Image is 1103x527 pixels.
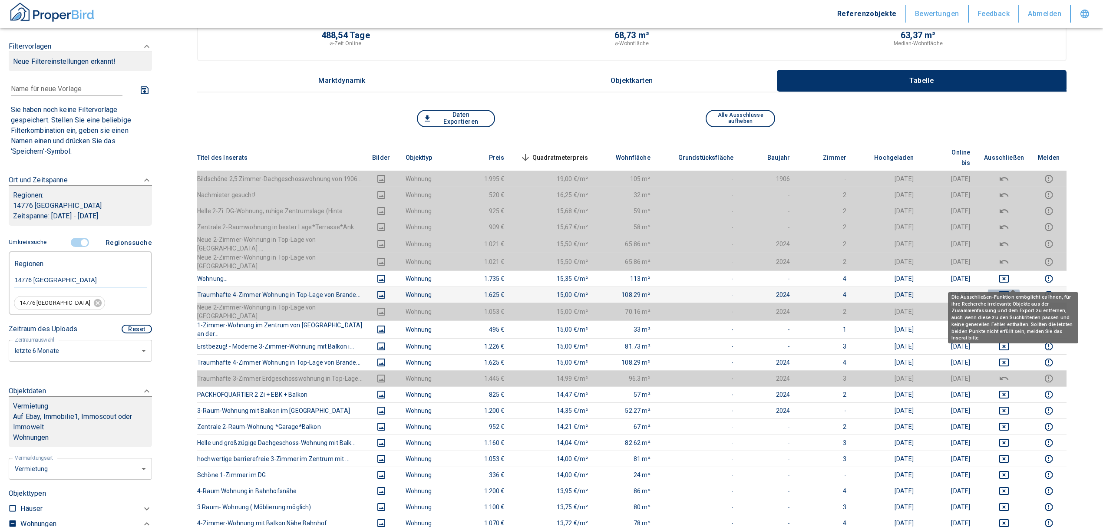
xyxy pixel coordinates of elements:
[9,175,68,185] p: Ort und Zeitspanne
[197,235,364,253] th: Neue 2-Zimmer-Wohnung in Top-Lage von [GEOGRAPHIC_DATA] ...
[740,338,797,354] td: -
[853,386,921,402] td: [DATE]
[1038,206,1060,216] button: report this listing
[740,270,797,287] td: -
[740,171,797,187] td: 1906
[657,354,741,370] td: -
[740,354,797,370] td: 2024
[853,171,921,187] td: [DATE]
[455,287,512,303] td: 1.625 €
[371,206,392,216] button: images
[399,354,455,370] td: Wohnung
[614,31,650,40] p: 68,73 m²
[14,296,105,310] div: 14776 [GEOGRAPHIC_DATA]
[197,386,364,402] th: PACKHOFQUARTIER 2 Zi + EBK + Balkon
[512,171,595,187] td: 19,00 €/m²
[1038,486,1060,496] button: report this listing
[595,320,657,338] td: 33 m²
[595,338,657,354] td: 81.73 m²
[9,324,77,334] p: Zeitraum des Uploads
[13,211,148,221] p: Zeitspanne: [DATE] - [DATE]
[371,357,392,368] button: images
[321,31,370,40] p: 488,54 Tage
[197,338,364,354] th: Erstbezug! - Moderne 3-Zimmer-Wohnung mit Balkon i...
[455,219,512,235] td: 909 €
[901,31,936,40] p: 63,37 m²
[399,386,455,402] td: Wohnung
[657,253,741,270] td: -
[740,187,797,203] td: -
[657,187,741,203] td: -
[197,70,1067,92] div: wrapped label tabs example
[853,418,921,435] td: [DATE]
[797,418,853,435] td: 2
[921,171,977,187] td: [DATE]
[455,235,512,253] td: 1.021 €
[197,145,364,171] th: Titel des Inserats
[900,77,943,85] p: Tabelle
[512,451,595,467] td: 14,00 €/m²
[595,187,657,203] td: 32 m²
[13,56,148,67] p: Neue Filtereinstellungen erkannt!
[9,377,152,456] div: ObjektdatenVermietungAuf Ebay, Immobilie1, Immoscout oder ImmoweltWohnungen
[455,253,512,270] td: 1.021 €
[921,270,977,287] td: [DATE]
[984,389,1024,400] button: deselect this listing
[740,303,797,320] td: 2024
[371,306,392,317] button: images
[512,338,595,354] td: 15,00 €/m²
[371,257,392,267] button: images
[921,235,977,253] td: [DATE]
[455,370,512,386] td: 1.445 €
[921,435,977,451] td: [DATE]
[455,338,512,354] td: 1.226 €
[853,370,921,386] td: [DATE]
[13,190,148,201] p: Regionen :
[921,219,977,235] td: [DATE]
[371,470,392,480] button: images
[921,203,977,219] td: [DATE]
[853,253,921,270] td: [DATE]
[9,41,51,52] p: Filtervorlagen
[371,389,392,400] button: images
[330,40,361,47] p: ⌀-Zeit Online
[9,1,96,26] button: ProperBird Logo and Home Button
[853,203,921,219] td: [DATE]
[455,435,512,451] td: 1.160 €
[984,174,1024,184] button: deselect this listing
[984,206,1024,216] button: deselect this listing
[455,402,512,418] td: 1.200 €
[417,110,495,127] button: Daten Exportieren
[371,438,392,448] button: images
[197,402,364,418] th: 3-Raum-Wohnung mit Balkon im [GEOGRAPHIC_DATA]
[9,33,152,80] div: FiltervorlagenNeue Filtereinstellungen erkannt!
[853,303,921,320] td: [DATE]
[797,354,853,370] td: 4
[1038,389,1060,400] button: report this listing
[797,203,853,219] td: 2
[853,402,921,418] td: [DATE]
[512,320,595,338] td: 15,00 €/m²
[706,110,775,127] button: Alle Ausschlüsse aufheben
[657,235,741,253] td: -
[984,373,1024,384] button: deselect this listing
[14,299,96,307] span: 14776 [GEOGRAPHIC_DATA]
[512,235,595,253] td: 15,50 €/m²
[1038,470,1060,480] button: report this listing
[740,253,797,270] td: 2024
[512,303,595,320] td: 15,00 €/m²
[399,287,455,303] td: Wohnung
[657,402,741,418] td: -
[797,270,853,287] td: 4
[921,418,977,435] td: [DATE]
[9,386,46,396] p: Objektdaten
[13,201,148,211] p: 14776 [GEOGRAPHIC_DATA]
[595,402,657,418] td: 52.27 m²
[797,370,853,386] td: 3
[740,386,797,402] td: 2024
[921,354,977,370] td: [DATE]
[1038,438,1060,448] button: report this listing
[197,219,364,235] th: Zentrale 2-Raumwohnung in bester Lage*Terrasse*Ank...
[371,190,392,200] button: images
[969,5,1020,23] button: Feedback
